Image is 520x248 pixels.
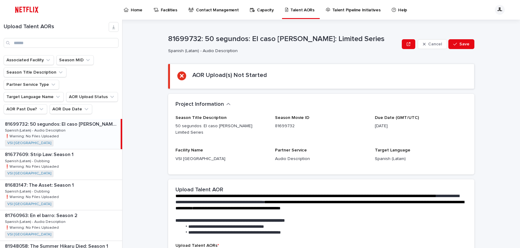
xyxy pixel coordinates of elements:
[12,4,41,16] img: ifQbXi3ZQGMSEF7WDB7W
[4,104,47,114] button: AOR Past Due?
[495,5,505,15] div: JL
[175,101,224,108] h2: Project Information
[168,48,397,54] p: Spanish (Latam) - Audio Description
[192,71,267,79] h2: AOR Upload(s) Not Started
[4,24,109,30] h1: Upload Talent AORs
[4,38,119,48] input: Search
[56,55,94,65] button: Season MID
[275,123,367,129] p: 81699732
[7,141,51,145] a: VSI [GEOGRAPHIC_DATA]
[50,104,92,114] button: AOR Due Date
[5,212,79,219] p: 81760963: En el barro: Season 2
[5,133,60,139] p: ❗️Warning: No Files Uploaded
[5,181,75,188] p: 81683147: The Asset: Season 1
[5,188,51,194] p: Spanish (Latam) - Dubbing
[375,156,467,162] p: Spanish (Latam)
[4,92,64,102] button: Target Language Name
[448,39,474,49] button: Save
[375,116,419,120] span: Due Date (GMT/UTC)
[66,92,118,102] button: AOR Upload Status
[5,120,119,127] p: 81699732: 50 segundos: El caso Fernando Báez Sosa: Limited Series
[275,156,367,162] p: Audio Description
[175,187,223,193] h2: Upload Talent AOR
[375,148,410,152] span: Target Language
[375,123,467,129] p: [DATE]
[5,151,75,158] p: 81677609: Strip Law: Season 1
[175,101,231,108] button: Project Information
[4,67,66,77] button: Season Title Description
[428,42,442,46] span: Cancel
[175,123,268,136] p: 50 segundos: El caso [PERSON_NAME]: Limited Series
[5,224,60,230] p: ❗️Warning: No Files Uploaded
[175,156,268,162] p: VSI [GEOGRAPHIC_DATA]
[418,39,447,49] button: Cancel
[5,194,60,199] p: ❗️Warning: No Files Uploaded
[7,202,51,206] a: VSI [GEOGRAPHIC_DATA]
[4,80,59,90] button: Partner Service Type
[275,116,309,120] span: Season Movie ID
[5,127,67,133] p: Spanish (Latam) - Audio Description
[459,42,469,46] span: Save
[5,158,51,163] p: Spanish (Latam) - Dubbing
[4,55,54,65] button: Associated Facility
[7,171,51,176] a: VSI [GEOGRAPHIC_DATA]
[175,116,227,120] span: Season Title Description
[175,243,219,248] span: Upload Talent AORs
[275,148,307,152] span: Partner Service
[5,219,67,224] p: Spanish (Latam) - Audio Description
[7,232,51,237] a: VSI [GEOGRAPHIC_DATA]
[168,35,399,44] p: 81699732: 50 segundos: El caso [PERSON_NAME]: Limited Series
[175,148,203,152] span: Facility Name
[5,163,60,169] p: ❗️Warning: No Files Uploaded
